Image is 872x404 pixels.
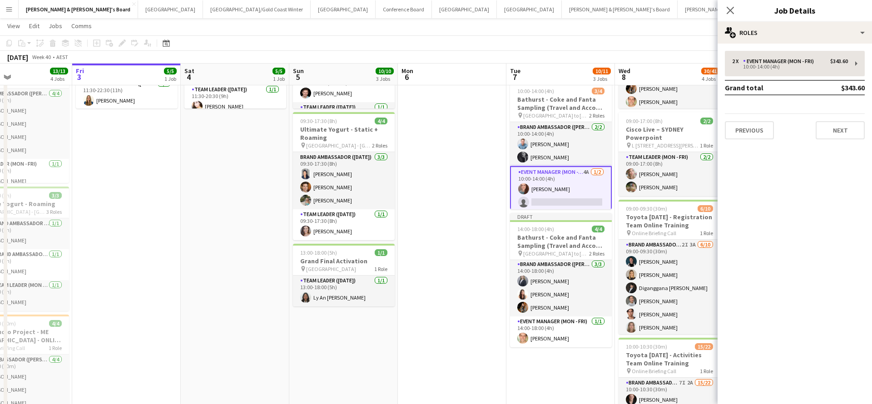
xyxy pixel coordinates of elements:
[700,368,713,374] span: 1 Role
[523,250,589,257] span: [GEOGRAPHIC_DATA] to [GEOGRAPHIC_DATA]
[49,192,62,199] span: 3/3
[619,125,720,142] h3: Cisco Live – SYDNEY Powerpoint
[184,67,194,75] span: Sat
[30,54,53,60] span: Week 40
[626,118,663,124] span: 09:00-17:00 (8h)
[732,64,848,69] div: 10:00-14:00 (4h)
[811,80,865,95] td: $343.60
[701,68,719,74] span: 30/41
[49,320,62,327] span: 4/4
[497,0,562,18] button: [GEOGRAPHIC_DATA]
[400,72,413,82] span: 6
[376,68,394,74] span: 10/10
[374,266,387,272] span: 1 Role
[718,5,872,16] h3: Job Details
[376,0,432,18] button: Conference Board
[523,112,589,119] span: [GEOGRAPHIC_DATA] to [GEOGRAPHIC_DATA]
[510,95,612,112] h3: Bathurst - Coke and Fanta Sampling (Travel and Accom Provided)
[164,68,177,74] span: 5/5
[25,20,43,32] a: Edit
[4,20,24,32] a: View
[732,58,743,64] div: 2 x
[700,230,713,236] span: 1 Role
[619,351,720,367] h3: Toyota [DATE] - Activities Team Online Training
[293,102,395,133] app-card-role: Team Leader ([DATE])1/1
[695,343,713,350] span: 15/22
[300,249,337,256] span: 13:00-18:00 (5h)
[589,112,604,119] span: 2 Roles
[164,75,176,82] div: 1 Job
[293,244,395,306] app-job-card: 13:00-18:00 (5h)1/1Grand Final Activation [GEOGRAPHIC_DATA]1 RoleTeam Leader ([DATE])1/113:00-18:...
[510,67,520,75] span: Tue
[593,68,611,74] span: 10/11
[510,166,612,212] app-card-role: Event Manager (Mon - Fri)4A1/210:00-14:00 (4h)[PERSON_NAME]
[71,22,92,30] span: Comms
[617,72,630,82] span: 8
[702,75,719,82] div: 4 Jobs
[19,0,138,18] button: [PERSON_NAME] & [PERSON_NAME]'s Board
[7,22,20,30] span: View
[517,226,554,232] span: 14:00-18:00 (4h)
[50,75,68,82] div: 4 Jobs
[678,0,750,18] button: [PERSON_NAME]'s Board
[830,58,848,64] div: $343.60
[293,257,395,265] h3: Grand Final Activation
[375,249,387,256] span: 1/1
[56,54,68,60] div: AEST
[510,75,612,209] app-job-card: Updated10:00-14:00 (4h)3/4Bathurst - Coke and Fanta Sampling (Travel and Accom Provided) [GEOGRAP...
[76,67,84,75] span: Fri
[29,22,40,30] span: Edit
[306,142,372,149] span: [GEOGRAPHIC_DATA] - [GEOGRAPHIC_DATA]
[725,80,811,95] td: Grand total
[293,152,395,209] app-card-role: Brand Ambassador ([DATE])3/309:30-17:30 (8h)[PERSON_NAME][PERSON_NAME][PERSON_NAME]
[68,20,95,32] a: Comms
[510,213,612,347] app-job-card: Draft14:00-18:00 (4h)4/4Bathurst - Coke and Fanta Sampling (Travel and Accom Provided) [GEOGRAPHI...
[632,142,700,149] span: L [STREET_ADDRESS][PERSON_NAME] (Veritas Offices)
[375,118,387,124] span: 4/4
[562,0,678,18] button: [PERSON_NAME] & [PERSON_NAME]'s Board
[619,200,720,334] app-job-card: 09:00-09:30 (30m)6/10Toyota [DATE] - Registration Team Online Training Online Briefing Call1 Role...
[292,72,304,82] span: 5
[700,118,713,124] span: 2/2
[517,88,554,94] span: 10:00-14:00 (4h)
[632,230,676,236] span: Online Briefing Call
[376,75,393,82] div: 3 Jobs
[619,112,720,196] app-job-card: 09:00-17:00 (8h)2/2Cisco Live – SYDNEY Powerpoint L [STREET_ADDRESS][PERSON_NAME] (Veritas Office...
[293,67,304,75] span: Sun
[293,276,395,306] app-card-role: Team Leader ([DATE])1/113:00-18:00 (5h)Ly An [PERSON_NAME]
[700,142,713,149] span: 1 Role
[138,0,203,18] button: [GEOGRAPHIC_DATA]
[74,72,84,82] span: 3
[725,121,774,139] button: Previous
[45,20,66,32] a: Jobs
[510,122,612,166] app-card-role: Brand Ambassador ([PERSON_NAME])2/210:00-14:00 (4h)[PERSON_NAME][PERSON_NAME]
[632,368,676,374] span: Online Briefing Call
[401,67,413,75] span: Mon
[509,72,520,82] span: 7
[432,0,497,18] button: [GEOGRAPHIC_DATA]
[273,75,285,82] div: 1 Job
[311,0,376,18] button: [GEOGRAPHIC_DATA]
[592,226,604,232] span: 4/4
[293,112,395,240] div: 09:30-17:30 (8h)4/4Ultimate Yogurt - Static + Roaming [GEOGRAPHIC_DATA] - [GEOGRAPHIC_DATA]2 Role...
[510,316,612,347] app-card-role: Event Manager (Mon - Fri)1/114:00-18:00 (4h)[PERSON_NAME]
[272,68,285,74] span: 5/5
[184,84,286,115] app-card-role: Team Leader ([DATE])1/111:30-20:30 (9h)[PERSON_NAME]
[698,205,713,212] span: 6/10
[49,345,62,351] span: 1 Role
[46,208,62,215] span: 3 Roles
[510,233,612,250] h3: Bathurst - Coke and Fanta Sampling (Travel and Accom Provided)
[293,125,395,142] h3: Ultimate Yogurt - Static + Roaming
[619,240,720,389] app-card-role: Brand Ambassador ([PERSON_NAME])2I3A6/1009:00-09:30 (30m)[PERSON_NAME][PERSON_NAME]Diganggana [PE...
[510,259,612,316] app-card-role: Brand Ambassador ([PERSON_NAME])3/314:00-18:00 (4h)[PERSON_NAME][PERSON_NAME][PERSON_NAME]
[626,343,667,350] span: 10:00-10:30 (30m)
[203,0,311,18] button: [GEOGRAPHIC_DATA]/Gold Coast Winter
[589,250,604,257] span: 2 Roles
[293,209,395,240] app-card-role: Team Leader ([DATE])1/109:30-17:30 (8h)[PERSON_NAME]
[718,22,872,44] div: Roles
